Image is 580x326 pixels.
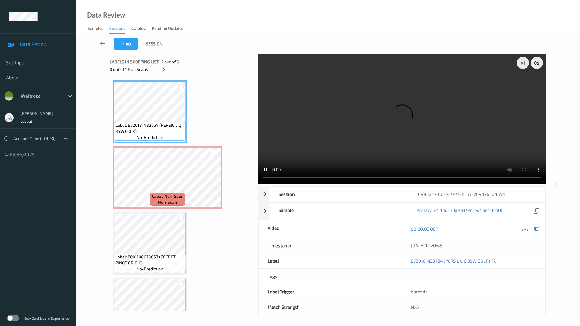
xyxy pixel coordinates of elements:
div: 0 s [531,57,543,69]
a: Samples [88,24,109,33]
div: barcode [402,284,545,299]
div: Sessions [109,25,125,34]
span: 1 out of 5 [162,59,179,65]
a: 9fc3ace6-5ddd-30a9-879e-ed48ccc1e506 [416,207,504,215]
div: Video [259,220,402,238]
span: Labels in shopping list: [110,59,159,65]
a: Catalog [131,24,152,33]
a: Sessions [109,24,131,34]
div: Sample9fc3ace6-5ddd-30a9-879e-ed48ccc1e506 [258,202,546,220]
span: no-prediction [137,266,163,272]
div: Catalog [131,25,146,33]
div: x 1 [517,57,529,69]
div: Sample [269,203,408,220]
div: Tags [259,269,402,284]
div: Data Review [87,12,125,18]
div: Samples [88,25,103,33]
div: Label Trigger [259,284,402,299]
div: N/A [402,299,545,315]
div: 0 out of 1 Non Scans [110,66,254,73]
div: Match Strength [259,299,402,315]
a: 8720181433764 (PERSIL LIQ 35W COLR) [411,258,490,264]
div: Session019942ce-60ce-797a-b107-209d265d4654 [258,186,546,202]
span: Label: 6001108078063 (SECRET PINOT GRIGIO) [115,254,184,266]
div: Pending Updates [152,25,183,33]
div: 019942ce-60ce-797a-b107-209d265d4654 [407,187,545,202]
span: Session: [146,41,163,47]
div: Label [259,253,402,268]
div: [DATE] 12:20:48 [411,242,536,248]
div: Session [269,187,408,202]
span: Label: 8720181433764 (PERSIL LIQ 35W COLR) [115,122,184,134]
div: Timestamp [259,238,402,253]
span: no-prediction [137,134,163,140]
a: 00:00:03.067 [411,226,438,232]
span: Label: Non-Scan [152,193,183,199]
button: Tag [114,38,138,50]
span: non-scan [158,199,177,205]
a: Pending Updates [152,24,189,33]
